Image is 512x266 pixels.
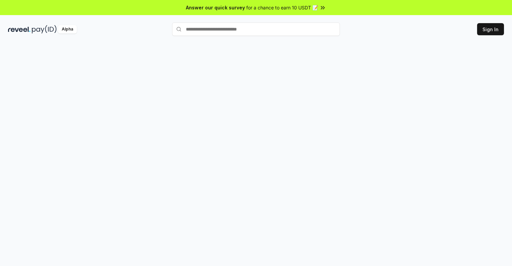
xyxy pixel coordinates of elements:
[8,25,31,34] img: reveel_dark
[477,23,504,35] button: Sign In
[32,25,57,34] img: pay_id
[246,4,318,11] span: for a chance to earn 10 USDT 📝
[186,4,245,11] span: Answer our quick survey
[58,25,77,34] div: Alpha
